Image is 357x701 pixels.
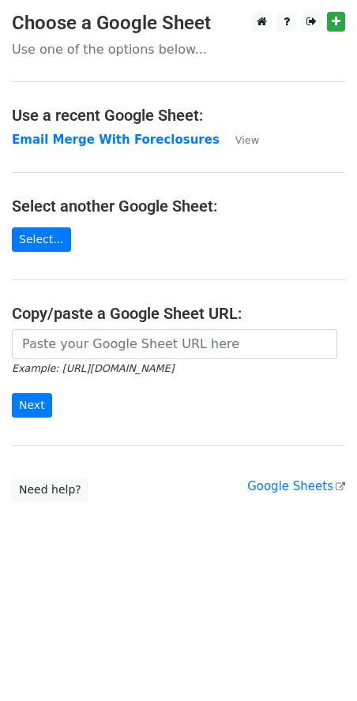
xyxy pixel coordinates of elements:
a: Select... [12,227,71,252]
small: Example: [URL][DOMAIN_NAME] [12,362,174,374]
a: Google Sheets [247,479,345,493]
h4: Use a recent Google Sheet: [12,106,345,125]
a: View [220,133,259,147]
p: Use one of the options below... [12,41,345,58]
a: Email Merge With Foreclosures [12,133,220,147]
small: View [235,134,259,146]
iframe: Chat Widget [278,625,357,701]
a: Need help? [12,478,88,502]
input: Next [12,393,52,418]
h3: Choose a Google Sheet [12,12,345,35]
h4: Copy/paste a Google Sheet URL: [12,304,345,323]
input: Paste your Google Sheet URL here [12,329,337,359]
h4: Select another Google Sheet: [12,197,345,216]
